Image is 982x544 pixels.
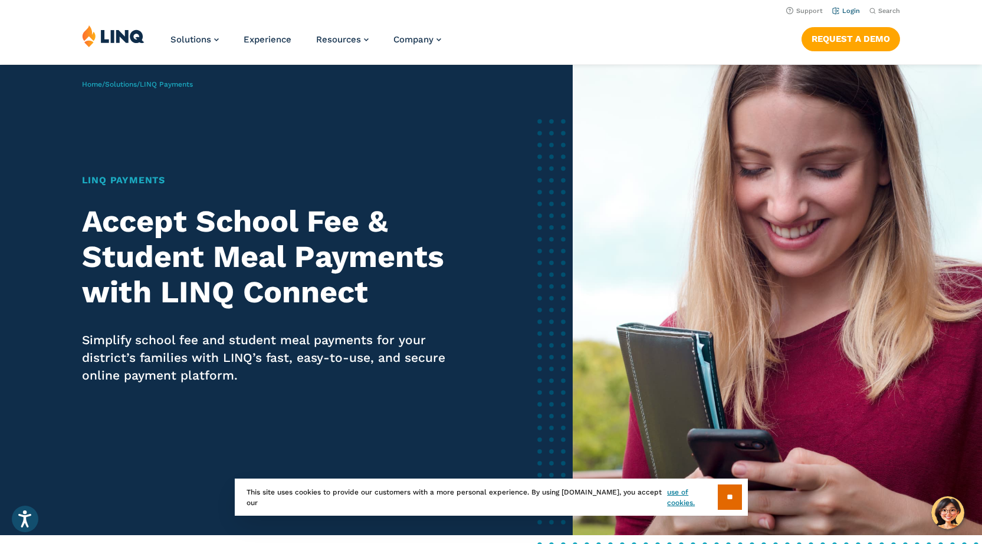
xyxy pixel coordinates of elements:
[82,80,102,88] a: Home
[878,7,900,15] span: Search
[316,34,361,45] span: Resources
[832,7,860,15] a: Login
[667,487,717,508] a: use of cookies.
[931,496,964,529] button: Hello, have a question? Let’s chat.
[393,34,441,45] a: Company
[802,25,900,51] nav: Button Navigation
[393,34,433,45] span: Company
[82,25,144,47] img: LINQ | K‑12 Software
[170,34,219,45] a: Solutions
[802,27,900,51] a: Request a Demo
[573,65,982,535] img: LINQ Payments
[235,479,748,516] div: This site uses cookies to provide our customers with a more personal experience. By using [DOMAIN...
[170,25,441,64] nav: Primary Navigation
[869,6,900,15] button: Open Search Bar
[82,173,469,187] h1: LINQ Payments
[170,34,211,45] span: Solutions
[82,80,193,88] span: / /
[140,80,193,88] span: LINQ Payments
[82,331,469,384] p: Simplify school fee and student meal payments for your district’s families with LINQ’s fast, easy...
[82,204,469,309] h2: Accept School Fee & Student Meal Payments with LINQ Connect
[244,34,291,45] a: Experience
[786,7,823,15] a: Support
[316,34,369,45] a: Resources
[105,80,137,88] a: Solutions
